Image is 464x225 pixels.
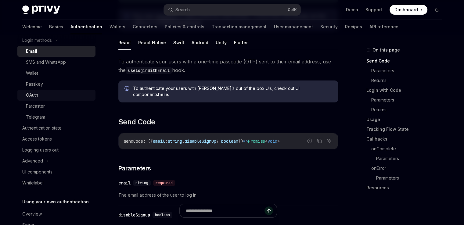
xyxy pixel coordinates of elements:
[366,134,447,144] a: Callbacks
[390,5,427,15] a: Dashboard
[26,59,66,66] div: SMS and WhatsApp
[17,46,95,57] a: Email
[133,85,332,98] span: To authenticate your users with [PERSON_NAME]’s out of the box UIs, check out UI components .
[165,20,204,34] a: Policies & controls
[110,20,125,34] a: Wallets
[118,35,131,50] button: React
[17,112,95,123] a: Telegram
[118,57,338,74] span: To authenticate your users with a one-time passcode (OTP) sent to their email address, use the hook.
[70,20,102,34] a: Authentication
[320,20,338,34] a: Security
[346,7,358,13] a: Demo
[133,20,157,34] a: Connectors
[394,7,418,13] span: Dashboard
[124,86,131,92] svg: Info
[173,35,184,50] button: Swift
[372,46,400,54] span: On this page
[17,123,95,134] a: Authentication state
[22,20,42,34] a: Welcome
[118,117,155,127] span: Send Code
[26,113,45,121] div: Telegram
[26,102,45,110] div: Farcaster
[234,35,248,50] button: Flutter
[175,6,192,13] div: Search...
[366,95,447,105] a: Parameters
[138,35,166,50] button: React Native
[192,35,208,50] button: Android
[26,70,38,77] div: Wallet
[17,68,95,79] a: Wallet
[212,20,267,34] a: Transaction management
[365,7,382,13] a: Support
[22,5,60,14] img: dark logo
[22,124,62,132] div: Authentication state
[17,79,95,90] a: Passkey
[26,48,37,55] div: Email
[306,137,314,145] button: Report incorrect code
[126,67,172,74] code: useLoginWithEmail
[17,134,95,145] a: Access tokens
[17,57,95,68] a: SMS and WhatsApp
[164,4,300,15] button: Search...CtrlK
[274,20,313,34] a: User management
[49,20,63,34] a: Basics
[26,91,38,99] div: OAuth
[432,5,442,15] button: Toggle dark mode
[366,105,447,115] a: Returns
[369,20,398,34] a: API reference
[26,80,43,88] div: Passkey
[158,92,168,97] a: here
[366,76,447,85] a: Returns
[288,7,297,12] span: Ctrl K
[345,20,362,34] a: Recipes
[22,135,52,143] div: Access tokens
[17,101,95,112] a: Farcaster
[366,124,447,134] a: Tracking Flow State
[366,56,447,66] a: Send Code
[315,137,323,145] button: Copy the contents from the code block
[366,115,447,124] a: Usage
[366,66,447,76] a: Parameters
[366,85,447,95] a: Login with Code
[216,35,227,50] button: Unity
[325,137,333,145] button: Ask AI
[17,90,95,101] a: OAuth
